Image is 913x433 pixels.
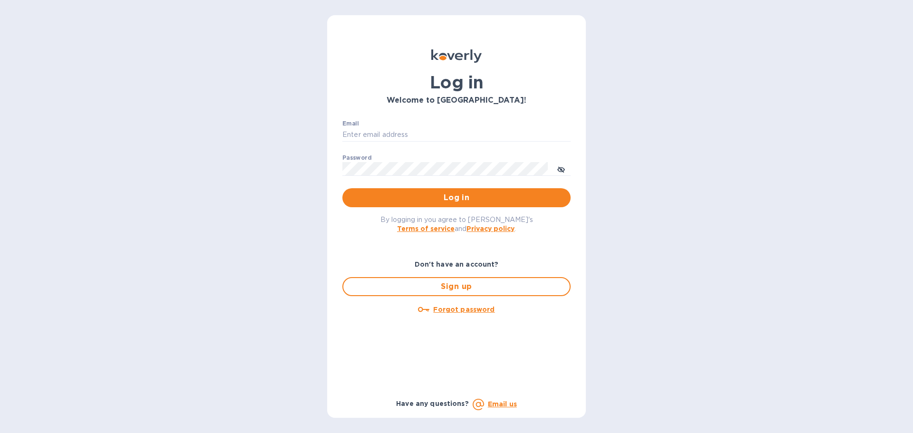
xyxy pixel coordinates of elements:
[415,260,499,268] b: Don't have an account?
[342,155,371,161] label: Password
[552,159,571,178] button: toggle password visibility
[342,188,571,207] button: Log in
[488,400,517,408] a: Email us
[397,225,455,232] a: Terms of service
[342,72,571,92] h1: Log in
[342,121,359,126] label: Email
[466,225,515,232] a: Privacy policy
[342,277,571,296] button: Sign up
[342,96,571,105] h3: Welcome to [GEOGRAPHIC_DATA]!
[380,216,533,232] span: By logging in you agree to [PERSON_NAME]'s and .
[350,192,563,203] span: Log in
[431,49,482,63] img: Koverly
[342,128,571,142] input: Enter email address
[396,400,469,407] b: Have any questions?
[433,306,495,313] u: Forgot password
[351,281,562,292] span: Sign up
